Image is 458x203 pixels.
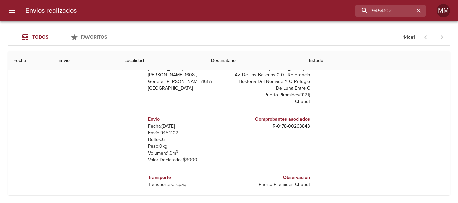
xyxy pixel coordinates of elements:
[437,4,450,17] div: Abrir información de usuario
[232,181,310,188] p: Puerto Pirámides Chubut
[148,136,226,143] p: Bultos: 6
[148,174,226,181] h6: Transporte
[403,34,415,41] p: 1 - 1 de 1
[437,4,450,17] div: MM
[25,5,77,16] h6: Envios realizados
[8,29,115,45] div: Tabs Envios
[232,92,310,98] p: Puerto Piramides ( 9121 )
[434,29,450,45] span: Pagina siguiente
[148,181,226,188] p: Transporte: Clicpaq
[232,116,310,123] h6: Comprobantes asociados
[304,51,450,70] th: Estado
[232,174,310,181] h6: Observacion
[4,3,20,19] button: menu
[148,78,226,85] p: General [PERSON_NAME] ( 1617 )
[148,123,226,130] p: Fecha: [DATE]
[148,72,226,78] p: [PERSON_NAME] 1608 ,
[8,51,53,70] th: Fecha
[418,34,434,40] span: Pagina anterior
[148,116,226,123] h6: Envio
[32,34,48,40] span: Todos
[148,150,226,157] p: Volumen: 1.6 m
[232,72,310,92] p: Av. De Las Ballenas 0 0 , Referencia Hosteria Del Nomade Y O Refugio De Luna Entre C
[148,157,226,163] p: Valor Declarado: $ 3000
[148,85,226,92] p: [GEOGRAPHIC_DATA]
[119,51,206,70] th: Localidad
[148,143,226,150] p: Peso: 0 kg
[232,123,310,130] p: R - 0178 - 00263843
[355,5,414,17] input: buscar
[148,130,226,136] p: Envío: 9454102
[206,51,304,70] th: Destinatario
[232,98,310,105] p: Chubut
[81,34,107,40] span: Favoritos
[176,149,178,154] sup: 3
[53,51,119,70] th: Envio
